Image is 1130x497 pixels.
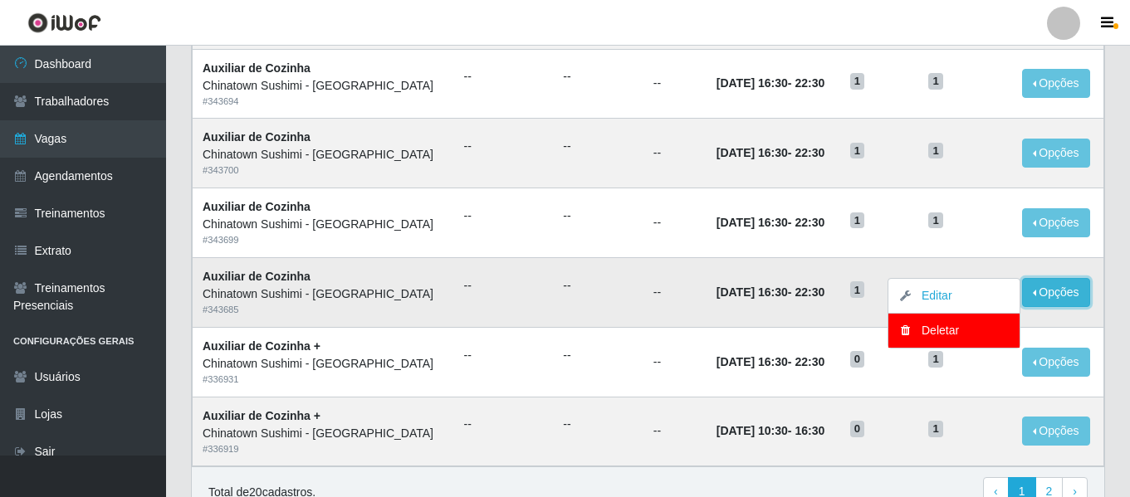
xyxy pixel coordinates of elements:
td: -- [643,327,707,397]
div: # 343685 [203,303,444,317]
span: 1 [928,351,943,368]
div: # 343700 [203,163,444,178]
ul: -- [563,416,633,433]
strong: - [717,285,824,299]
div: Chinatown Sushimi - [GEOGRAPHIC_DATA] [203,146,444,163]
span: 1 [928,73,943,90]
strong: Auxiliar de Cozinha [203,270,311,283]
ul: -- [464,416,544,433]
div: Chinatown Sushimi - [GEOGRAPHIC_DATA] [203,77,444,95]
div: # 343699 [203,233,444,247]
time: 22:30 [795,355,824,368]
button: Opções [1022,139,1090,168]
strong: Auxiliar de Cozinha + [203,409,320,422]
td: -- [643,257,707,327]
time: 22:30 [795,285,824,299]
strong: Auxiliar de Cozinha [203,130,311,144]
ul: -- [464,138,544,155]
strong: Auxiliar de Cozinha [203,200,311,213]
button: Opções [1022,278,1090,307]
time: [DATE] 10:30 [717,424,788,437]
span: 1 [928,143,943,159]
time: [DATE] 16:30 [717,216,788,229]
td: -- [643,49,707,119]
div: Deletar [905,322,1003,339]
ul: -- [563,277,633,295]
strong: - [717,216,824,229]
time: [DATE] 16:30 [717,285,788,299]
strong: Auxiliar de Cozinha [203,61,311,75]
time: [DATE] 16:30 [717,355,788,368]
span: 1 [850,212,865,229]
time: [DATE] 16:30 [717,146,788,159]
div: # 336931 [203,373,444,387]
div: Chinatown Sushimi - [GEOGRAPHIC_DATA] [203,425,444,442]
div: # 343694 [203,95,444,109]
ul: -- [464,347,544,364]
span: 1 [928,212,943,229]
button: Opções [1022,348,1090,377]
span: 1 [928,421,943,437]
div: # 336919 [203,442,444,456]
ul: -- [464,207,544,225]
td: -- [643,397,707,466]
a: Editar [905,289,952,302]
strong: - [717,146,824,159]
time: 22:30 [795,146,824,159]
ul: -- [563,68,633,85]
strong: - [717,424,824,437]
img: CoreUI Logo [27,12,101,33]
td: -- [643,119,707,188]
span: 1 [850,281,865,298]
ul: -- [563,347,633,364]
ul: -- [464,68,544,85]
div: Chinatown Sushimi - [GEOGRAPHIC_DATA] [203,285,444,303]
span: 0 [850,351,865,368]
strong: - [717,355,824,368]
button: Opções [1022,208,1090,237]
span: 1 [850,143,865,159]
span: 0 [850,421,865,437]
div: Chinatown Sushimi - [GEOGRAPHIC_DATA] [203,355,444,373]
ul: -- [464,277,544,295]
td: -- [643,188,707,258]
ul: -- [563,138,633,155]
time: 16:30 [795,424,824,437]
time: [DATE] 16:30 [717,76,788,90]
ul: -- [563,207,633,225]
span: 1 [850,73,865,90]
time: 22:30 [795,76,824,90]
strong: Auxiliar de Cozinha + [203,339,320,353]
button: Opções [1022,69,1090,98]
time: 22:30 [795,216,824,229]
strong: - [717,76,824,90]
div: Chinatown Sushimi - [GEOGRAPHIC_DATA] [203,216,444,233]
button: Opções [1022,417,1090,446]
